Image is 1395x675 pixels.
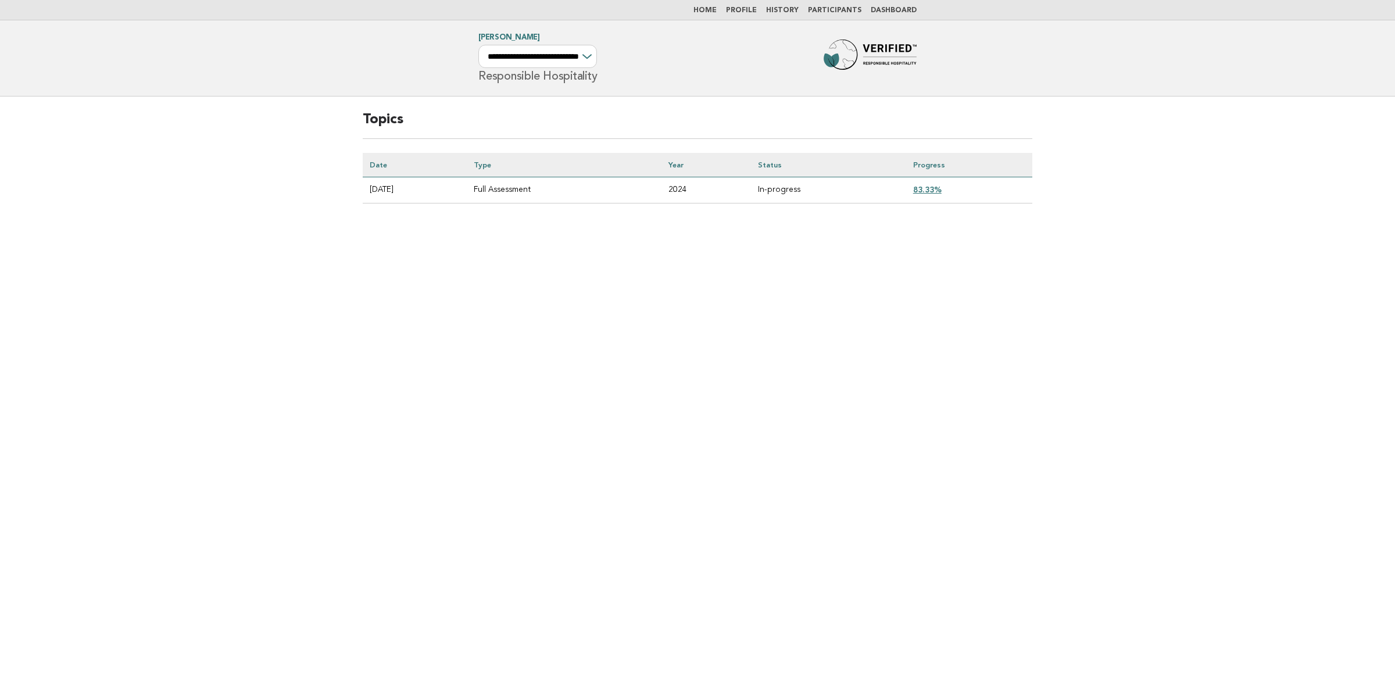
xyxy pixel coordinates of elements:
a: History [766,7,799,14]
th: Year [661,153,751,177]
h2: Topics [363,110,1032,139]
td: Full Assessment [467,177,661,203]
a: Dashboard [871,7,917,14]
td: In-progress [751,177,906,203]
a: 83.33% [913,185,942,194]
td: 2024 [661,177,751,203]
th: Type [467,153,661,177]
a: Participants [808,7,861,14]
th: Status [751,153,906,177]
th: Progress [906,153,1032,177]
a: Profile [726,7,757,14]
th: Date [363,153,467,177]
a: Home [693,7,717,14]
td: [DATE] [363,177,467,203]
h1: Responsible Hospitality [478,34,597,82]
img: Forbes Travel Guide [824,40,917,77]
a: [PERSON_NAME] [478,34,540,41]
